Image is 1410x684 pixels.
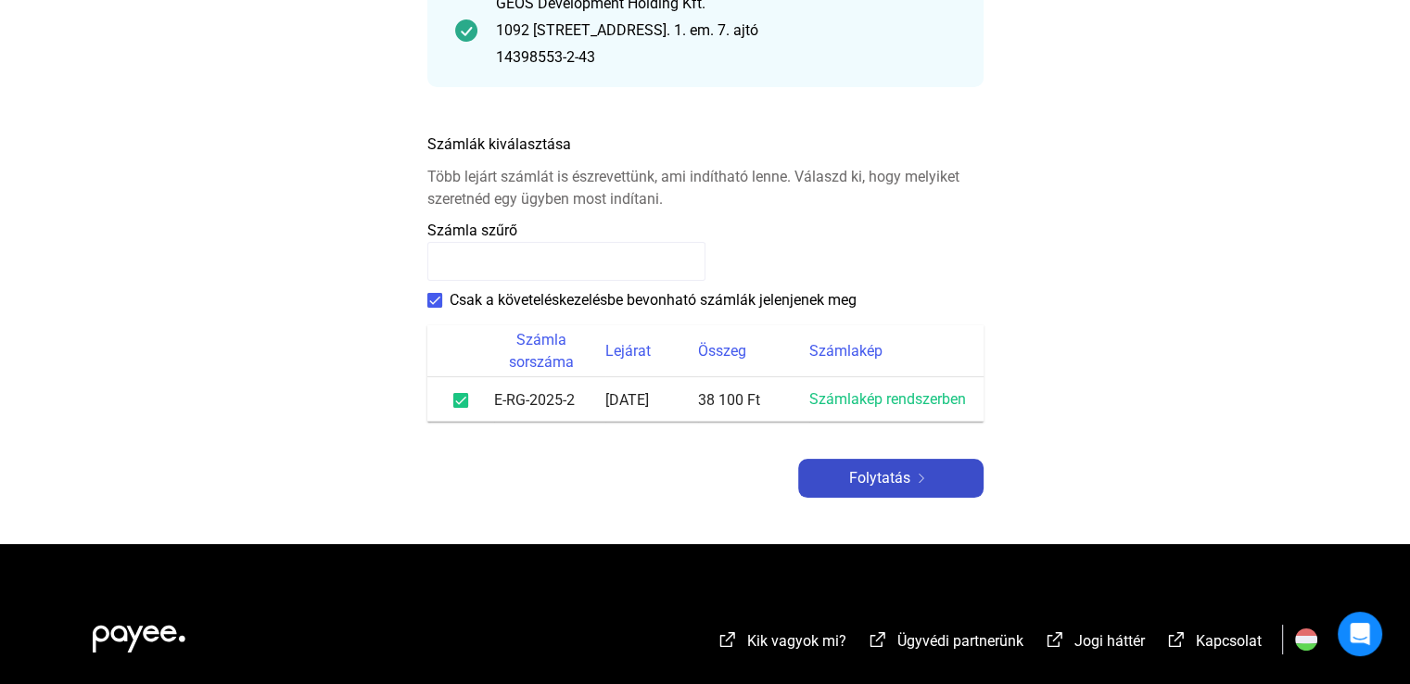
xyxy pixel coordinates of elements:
img: HU.svg [1295,628,1317,651]
img: pipa-sötétebb-zöld-kör [455,19,477,42]
div: Összeg [698,340,809,362]
font: Összeg [698,342,746,360]
div: Számlakép [809,340,961,362]
font: [DATE] [605,391,649,409]
font: Számlák kiválasztása [427,135,571,153]
img: külső-link-fehér [717,630,739,649]
font: Számlakép [809,342,883,360]
img: külső-link-fehér [1044,630,1066,649]
img: white-payee-white-dot.svg [93,614,185,652]
font: Folytatás [849,469,910,487]
font: Jogi háttér [1074,632,1145,650]
a: külső-link-fehérÜgyvédi partnerünk [867,635,1023,652]
font: Számlakép rendszerben [809,390,966,408]
a: külső-link-fehérJogi háttér [1044,635,1145,652]
div: Számla sorszáma [494,329,605,374]
div: Lejárat [605,340,698,362]
font: Kapcsolat [1196,632,1262,650]
font: 14398553-2-43 [496,48,595,66]
a: külső-link-fehérKik vagyok mi? [717,635,846,652]
img: külső-link-fehér [1165,630,1188,649]
font: E-RG-2025-2 [494,391,575,409]
img: jobbra nyíl-fehér [910,474,933,483]
font: Több lejárt számlát is észrevettünk, ami indítható lenne. Válaszd ki, hogy melyiket szeretnéd egy... [427,168,959,208]
font: Csak a követeléskezelésbe bevonható számlák jelenjenek meg [450,291,857,309]
a: Számlakép rendszerben [809,392,966,407]
font: Számla sorszáma [509,331,574,371]
img: külső-link-fehér [867,630,889,649]
a: külső-link-fehérKapcsolat [1165,635,1262,652]
button: Folytatásjobbra nyíl-fehér [798,459,984,498]
font: Kik vagyok mi? [747,632,846,650]
font: 1092 [STREET_ADDRESS]. 1. em. 7. ajtó [496,21,758,39]
font: Számla szűrő [427,222,517,239]
font: Ügyvédi partnerünk [897,632,1023,650]
div: Intercom Messenger megnyitása [1338,612,1382,656]
font: Lejárat [605,342,651,360]
font: 38 100 Ft [698,391,760,409]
